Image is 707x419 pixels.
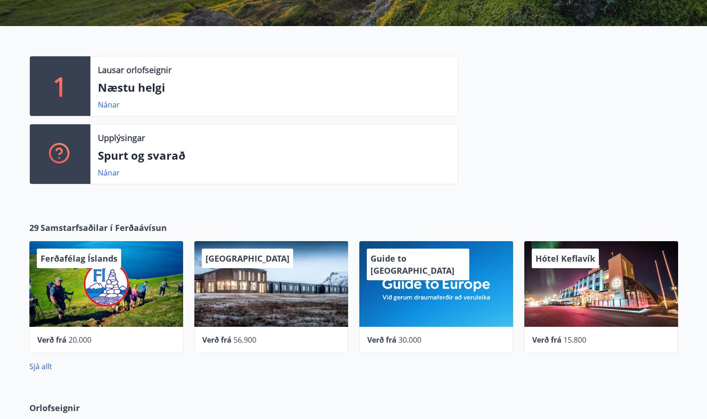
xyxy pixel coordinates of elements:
[41,253,117,264] span: Ferðafélag Íslands
[53,68,68,104] p: 1
[206,253,289,264] span: [GEOGRAPHIC_DATA]
[98,168,120,178] a: Nánar
[563,335,586,345] span: 15.800
[29,361,52,372] a: Sjá allt
[37,335,67,345] span: Verð frá
[69,335,91,345] span: 20.000
[233,335,256,345] span: 56.900
[41,222,167,234] span: Samstarfsaðilar í Ferðaávísun
[98,132,145,144] p: Upplýsingar
[202,335,232,345] span: Verð frá
[98,80,450,95] p: Næstu helgi
[29,222,39,234] span: 29
[532,335,562,345] span: Verð frá
[98,100,120,110] a: Nánar
[535,253,595,264] span: Hótel Keflavík
[98,64,172,76] p: Lausar orlofseignir
[398,335,421,345] span: 30.000
[371,253,454,276] span: Guide to [GEOGRAPHIC_DATA]
[98,148,450,163] p: Spurt og svarað
[367,335,397,345] span: Verð frá
[29,402,80,414] span: Orlofseignir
